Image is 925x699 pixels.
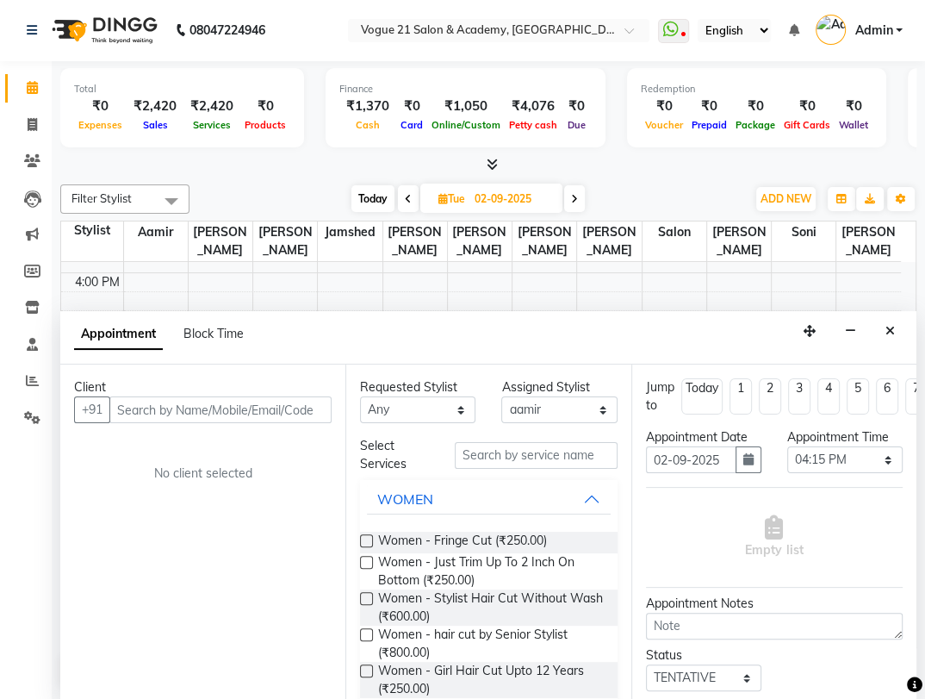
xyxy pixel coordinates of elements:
[127,97,183,116] div: ₹2,420
[505,119,562,131] span: Petty cash
[646,646,761,665] div: Status
[240,119,290,131] span: Products
[396,97,427,116] div: ₹0
[729,378,752,415] li: 1
[646,446,736,473] input: yyyy-mm-dd
[448,222,512,261] span: [PERSON_NAME]
[71,191,132,205] span: Filter Stylist
[788,378,810,415] li: 3
[347,437,441,473] div: Select Services
[686,379,718,397] div: Today
[646,428,761,446] div: Appointment Date
[641,97,687,116] div: ₹0
[562,97,592,116] div: ₹0
[383,222,447,261] span: [PERSON_NAME]
[189,119,235,131] span: Services
[707,222,771,261] span: [PERSON_NAME]
[787,428,903,446] div: Appointment Time
[772,222,835,243] span: soni
[779,97,835,116] div: ₹0
[74,378,332,396] div: Client
[434,192,469,205] span: Tue
[74,82,290,97] div: Total
[427,97,505,116] div: ₹1,050
[115,465,290,483] div: No client selected
[71,273,123,291] div: 4:00 PM
[377,489,433,509] div: WOMEN
[759,378,781,415] li: 2
[74,97,127,116] div: ₹0
[512,222,576,261] span: [PERSON_NAME]
[339,97,396,116] div: ₹1,370
[563,119,590,131] span: Due
[189,222,252,261] span: [PERSON_NAME]
[427,119,505,131] span: Online/Custom
[835,97,872,116] div: ₹0
[756,187,816,211] button: ADD NEW
[378,590,603,626] span: Women - Stylist Hair Cut Without Wash (₹600.00)
[240,97,290,116] div: ₹0
[253,222,317,261] span: [PERSON_NAME]
[641,82,872,97] div: Redemption
[847,378,869,415] li: 5
[876,378,898,415] li: 6
[396,119,427,131] span: Card
[816,15,846,45] img: Admin
[687,119,731,131] span: Prepaid
[878,318,903,345] button: Close
[745,515,803,559] span: Empty list
[351,119,384,131] span: Cash
[835,119,872,131] span: Wallet
[501,378,617,396] div: Assigned Stylist
[505,97,562,116] div: ₹4,076
[378,626,603,662] span: Women - hair cut by Senior Stylist (₹800.00)
[183,326,244,341] span: Block Time
[74,319,163,350] span: Appointment
[339,82,592,97] div: Finance
[760,192,811,205] span: ADD NEW
[360,378,475,396] div: Requested Stylist
[854,22,892,40] span: Admin
[44,6,162,54] img: logo
[61,222,123,240] div: Stylist
[577,222,641,261] span: [PERSON_NAME]
[455,442,618,469] input: Search by service name
[687,97,731,116] div: ₹0
[731,119,779,131] span: Package
[318,222,382,243] span: Jamshed
[183,97,240,116] div: ₹2,420
[836,222,901,261] span: [PERSON_NAME]
[378,662,603,698] span: Women - Girl Hair Cut Upto 12 Years (₹250.00)
[641,119,687,131] span: Voucher
[731,97,779,116] div: ₹0
[378,532,547,553] span: Women - Fringe Cut (₹250.00)
[779,119,835,131] span: Gift Cards
[646,595,903,613] div: Appointment Notes
[189,6,265,54] b: 08047224946
[109,396,332,423] input: Search by Name/Mobile/Email/Code
[817,378,840,415] li: 4
[643,222,706,243] span: salon
[139,119,172,131] span: Sales
[367,484,610,515] button: WOMEN
[74,119,127,131] span: Expenses
[124,222,188,243] span: aamir
[646,378,674,415] div: Jump to
[378,553,603,590] span: Women - Just Trim Up To 2 Inch On Bottom (₹250.00)
[469,186,556,212] input: 2025-09-02
[351,185,394,212] span: Today
[74,396,110,423] button: +91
